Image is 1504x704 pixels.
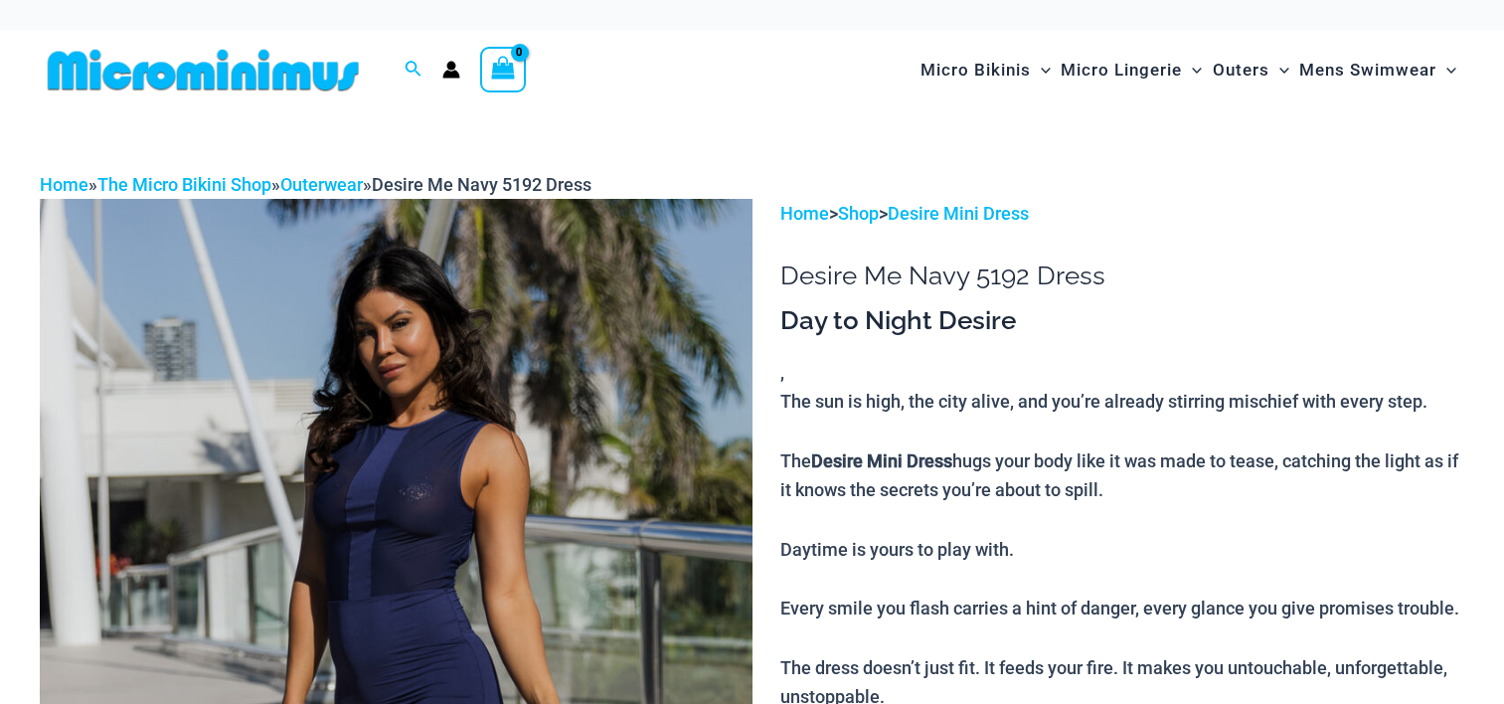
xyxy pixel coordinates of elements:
span: Micro Bikinis [920,45,1031,95]
a: Desire Mini Dress [888,203,1029,224]
a: Micro BikinisMenu ToggleMenu Toggle [916,40,1056,100]
a: Home [40,174,88,195]
a: Shop [838,203,879,224]
a: OutersMenu ToggleMenu Toggle [1208,40,1294,100]
span: Menu Toggle [1436,45,1456,95]
span: » » » [40,174,591,195]
span: Desire Me Navy 5192 Dress [372,174,591,195]
a: View Shopping Cart, empty [480,47,526,92]
span: Menu Toggle [1269,45,1289,95]
a: Account icon link [442,61,460,79]
a: Outerwear [280,174,363,195]
a: The Micro Bikini Shop [97,174,271,195]
h3: Day to Night Desire [780,304,1464,338]
a: Search icon link [405,58,422,83]
span: Mens Swimwear [1299,45,1436,95]
b: Desire Mini Dress [811,450,952,471]
span: Outers [1213,45,1269,95]
h1: Desire Me Navy 5192 Dress [780,261,1464,291]
a: Micro LingerieMenu ToggleMenu Toggle [1056,40,1207,100]
span: Menu Toggle [1031,45,1051,95]
span: Menu Toggle [1182,45,1202,95]
nav: Site Navigation [913,37,1464,103]
p: > > [780,199,1464,229]
span: Micro Lingerie [1061,45,1182,95]
a: Mens SwimwearMenu ToggleMenu Toggle [1294,40,1461,100]
img: MM SHOP LOGO FLAT [40,48,367,92]
a: Home [780,203,829,224]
